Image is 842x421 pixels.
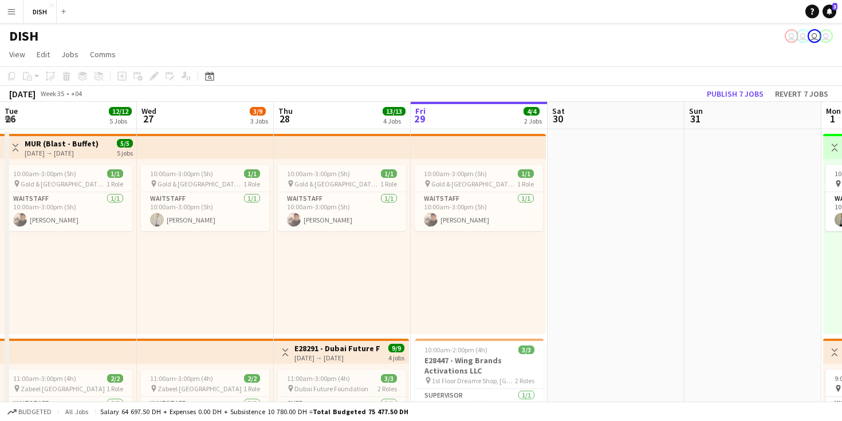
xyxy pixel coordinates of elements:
span: 11:00am-3:00pm (4h) [287,374,350,383]
span: 1/1 [107,169,123,178]
div: 5 Jobs [109,117,131,125]
span: 4/4 [524,107,540,116]
div: [DATE] → [DATE] [294,354,380,362]
span: Thu [278,106,293,116]
div: 4 Jobs [383,117,405,125]
span: Gold & [GEOGRAPHIC_DATA], [PERSON_NAME] Rd - Al Quoz - Al Quoz Industrial Area 3 - [GEOGRAPHIC_DA... [158,180,243,188]
div: 5 jobs [117,148,133,157]
button: Publish 7 jobs [702,86,768,101]
span: 29 [414,112,426,125]
app-user-avatar: Tracy Secreto [796,29,810,43]
span: Week 35 [38,89,66,98]
a: Edit [32,47,54,62]
span: 1 Role [243,384,260,393]
span: Gold & [GEOGRAPHIC_DATA], [PERSON_NAME] Rd - Al Quoz - Al Quoz Industrial Area 3 - [GEOGRAPHIC_DA... [431,180,517,188]
app-user-avatar: John Santarin [785,29,798,43]
button: Budgeted [6,406,53,418]
span: Total Budgeted 75 477.50 DH [313,407,408,416]
span: 3/9 [250,107,266,116]
app-card-role: Waitstaff1/110:00am-3:00pm (5h)[PERSON_NAME] [4,192,132,231]
span: 27 [140,112,156,125]
span: Zabeel [GEOGRAPHIC_DATA] [158,384,242,393]
div: 3 Jobs [250,117,268,125]
span: 1 Role [243,180,260,188]
button: DISH [23,1,57,23]
span: 1st Floor Dreame Shop, [GEOGRAPHIC_DATA] [432,376,515,385]
span: 10:00am-3:00pm (5h) [150,169,213,178]
span: 2/2 [107,374,123,383]
span: 3/3 [381,374,397,383]
span: 11:00am-3:00pm (4h) [13,374,76,383]
h3: MUR (Blast - Buffet) [25,138,99,149]
span: 9/9 [388,344,404,352]
div: 2 Jobs [524,117,542,125]
span: Zabeel [GEOGRAPHIC_DATA] [21,384,105,393]
span: Comms [90,49,116,59]
a: Jobs [57,47,83,62]
div: +04 [71,89,82,98]
span: 2 Roles [377,384,397,393]
button: Revert 7 jobs [770,86,833,101]
span: Budgeted [18,408,52,416]
span: 1/1 [381,169,397,178]
span: Wed [141,106,156,116]
span: 31 [687,112,703,125]
span: 26 [3,112,18,125]
span: Sun [689,106,703,116]
span: 10:00am-3:00pm (5h) [287,169,350,178]
div: 4 jobs [388,352,404,362]
span: 1/1 [518,169,534,178]
app-job-card: 10:00am-3:00pm (5h)1/1 Gold & [GEOGRAPHIC_DATA], [PERSON_NAME] Rd - Al Quoz - Al Quoz Industrial ... [141,165,269,231]
div: [DATE] [9,88,36,100]
app-job-card: 10:00am-3:00pm (5h)1/1 Gold & [GEOGRAPHIC_DATA], [PERSON_NAME] Rd - Al Quoz - Al Quoz Industrial ... [278,165,406,231]
span: 1 [824,112,841,125]
span: Tue [5,106,18,116]
app-card-role: Waitstaff1/110:00am-3:00pm (5h)[PERSON_NAME] [141,192,269,231]
span: 10:00am-3:00pm (5h) [424,169,487,178]
span: 2 Roles [515,376,534,385]
a: 3 [823,5,836,18]
app-user-avatar: Tracy Secreto [808,29,821,43]
div: [DATE] → [DATE] [25,149,99,157]
span: 1/1 [244,169,260,178]
span: 2/2 [244,374,260,383]
span: 5/5 [117,139,133,148]
span: Dubai Future Foundation [294,384,368,393]
span: Sat [552,106,565,116]
span: All jobs [63,407,91,416]
span: 12/12 [109,107,132,116]
div: Salary 64 697.50 DH + Expenses 0.00 DH + Subsistence 10 780.00 DH = [100,407,408,416]
span: 3/3 [518,345,534,354]
span: Jobs [61,49,78,59]
span: 1 Role [380,180,397,188]
a: View [5,47,30,62]
span: View [9,49,25,59]
span: 30 [550,112,565,125]
span: Gold & [GEOGRAPHIC_DATA], [PERSON_NAME] Rd - Al Quoz - Al Quoz Industrial Area 3 - [GEOGRAPHIC_DA... [21,180,107,188]
span: 3 [832,3,837,10]
span: 10:00am-3:00pm (5h) [13,169,76,178]
app-card-role: Waitstaff1/110:00am-3:00pm (5h)[PERSON_NAME] [415,192,543,231]
span: 1 Role [107,180,123,188]
span: 1 Role [107,384,123,393]
span: 1 Role [517,180,534,188]
h3: E28291 - Dubai Future Foundation [294,343,380,354]
app-card-role: Waitstaff1/110:00am-3:00pm (5h)[PERSON_NAME] [278,192,406,231]
h3: E28447 - Wing Brands Activations LLC [415,355,544,376]
a: Comms [85,47,120,62]
span: Mon [826,106,841,116]
span: Gold & [GEOGRAPHIC_DATA], [PERSON_NAME] Rd - Al Quoz - Al Quoz Industrial Area 3 - [GEOGRAPHIC_DA... [294,180,380,188]
span: 10:00am-2:00pm (4h) [424,345,487,354]
h1: DISH [9,27,38,45]
span: 28 [277,112,293,125]
app-job-card: 10:00am-3:00pm (5h)1/1 Gold & [GEOGRAPHIC_DATA], [PERSON_NAME] Rd - Al Quoz - Al Quoz Industrial ... [415,165,543,231]
app-job-card: 10:00am-3:00pm (5h)1/1 Gold & [GEOGRAPHIC_DATA], [PERSON_NAME] Rd - Al Quoz - Al Quoz Industrial ... [4,165,132,231]
span: 13/13 [383,107,406,116]
span: 11:00am-3:00pm (4h) [150,374,213,383]
span: Edit [37,49,50,59]
span: Fri [415,106,426,116]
